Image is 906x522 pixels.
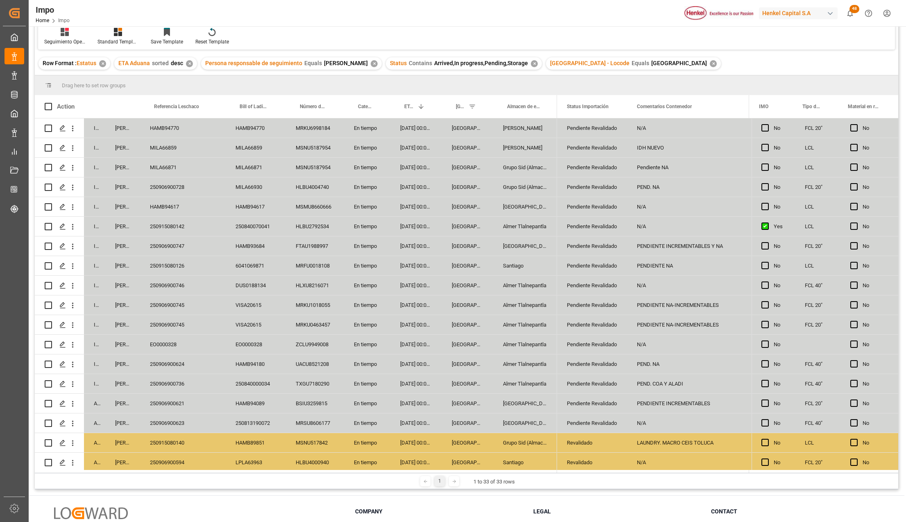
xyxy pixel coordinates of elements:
div: [DATE] 00:00:00 [390,177,442,197]
div: [GEOGRAPHIC_DATA] [442,315,493,334]
div: MRFU0018108 [286,256,344,275]
div: Press SPACE to select this row. [752,295,898,315]
div: PENDIENTE NA-INCREMENTABLES [627,295,747,315]
div: HAMB94770 [140,118,226,138]
div: Press SPACE to select this row. [35,118,557,138]
div: Press SPACE to select this row. [35,197,557,217]
span: Bill of Lading Number [240,104,269,109]
div: No [774,138,785,157]
span: Material en resguardo Y/N [848,104,879,109]
div: FCL 40" [795,354,840,374]
span: Almacen de entrega [507,104,540,109]
div: No [774,197,785,216]
div: No [863,119,888,138]
div: In progress [84,236,105,256]
div: EO0000328 [140,335,226,354]
div: MILA66930 [226,177,286,197]
div: Pendiente Revalidado [567,119,617,138]
div: [GEOGRAPHIC_DATA] [442,453,493,472]
div: N/A [627,197,747,216]
div: [GEOGRAPHIC_DATA] [442,335,493,354]
div: En tiempo [344,315,390,334]
div: Press SPACE to select this row. [35,177,557,197]
div: En tiempo [344,118,390,138]
div: Reset Template [195,38,229,45]
div: [DATE] 00:00:00 [390,394,442,413]
div: [GEOGRAPHIC_DATA] [442,217,493,236]
span: Persona responsable de seguimiento [205,60,302,66]
div: Almer Tlalnepantla [493,374,557,393]
div: FTAU1988997 [286,236,344,256]
div: [GEOGRAPHIC_DATA] [493,236,557,256]
div: HLXU8216071 [286,276,344,295]
div: En tiempo [344,394,390,413]
div: [PERSON_NAME] [493,118,557,138]
span: Equals [632,60,649,66]
div: [DATE] 00:00:00 [390,295,442,315]
div: ✕ [186,60,193,67]
div: MRKU1018055 [286,295,344,315]
div: No [863,178,888,197]
span: Equals [304,60,322,66]
div: [DATE] 00:00:00 [747,394,797,413]
span: Comentarios Contenedor [637,104,692,109]
div: LCL [795,158,840,177]
div: [GEOGRAPHIC_DATA] [442,413,493,433]
div: En tiempo [344,453,390,472]
div: Press SPACE to select this row. [752,256,898,276]
div: PEND. COA Y ALADI [627,374,747,393]
div: PEND. NA [627,354,747,374]
div: [DATE] 00:00:00 [390,276,442,295]
div: Press SPACE to select this row. [752,354,898,374]
div: In progress [84,138,105,157]
div: Press SPACE to select this row. [35,394,557,413]
div: In progress [84,335,105,354]
div: Grupo Sid (Almacenaje y Distribucion AVIOR) [493,158,557,177]
div: HAMB94617 [140,197,226,216]
div: [DATE] 00:00:00 [390,118,442,138]
div: Pendiente Revalidado [567,217,617,236]
div: Pendiente Revalidado [567,197,617,216]
div: MSNU517842 [286,433,344,452]
div: 250906900621 [140,394,226,413]
div: [DATE] 00:00:00 [747,453,797,472]
div: FCL 20" [795,315,840,334]
div: [DATE] 00:00:00 [390,158,442,177]
div: In progress [84,354,105,374]
div: Action [57,103,75,110]
div: BSIU3259815 [286,394,344,413]
span: Status [390,60,407,66]
div: PENDIENTE NA [627,256,747,275]
div: [DATE] 00:00:00 [390,138,442,157]
div: HAMB94089 [226,394,286,413]
div: MILA66859 [226,138,286,157]
div: No [774,158,785,177]
div: En tiempo [344,413,390,433]
div: Seguimiento Operativo [44,38,85,45]
div: LCL [795,197,840,216]
div: 250915080126 [140,256,226,275]
div: ✕ [371,60,378,67]
div: LPLA63963 [226,453,286,472]
div: En tiempo [344,158,390,177]
div: PENDIENTE INCREMENTABLES [627,394,747,413]
div: [PERSON_NAME] [105,138,140,157]
div: Arrived [84,433,105,452]
div: In progress [84,315,105,334]
div: 250840070041 [226,217,286,236]
div: UACU8521208 [286,354,344,374]
div: [GEOGRAPHIC_DATA] [442,236,493,256]
div: [DATE] 00:00:00 [390,315,442,334]
div: HAMB94770 [226,118,286,138]
div: En tiempo [344,256,390,275]
div: 250906900745 [140,315,226,334]
div: FCL 20" [795,295,840,315]
div: En tiempo [344,276,390,295]
span: Row Format : [43,60,77,66]
div: N/A [627,217,747,236]
div: PENDIENTE NA-INCREMENTABLES [627,315,747,334]
div: [GEOGRAPHIC_DATA] [442,138,493,157]
div: Arrived [84,394,105,413]
div: [PERSON_NAME] [105,374,140,393]
div: ✕ [710,60,717,67]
